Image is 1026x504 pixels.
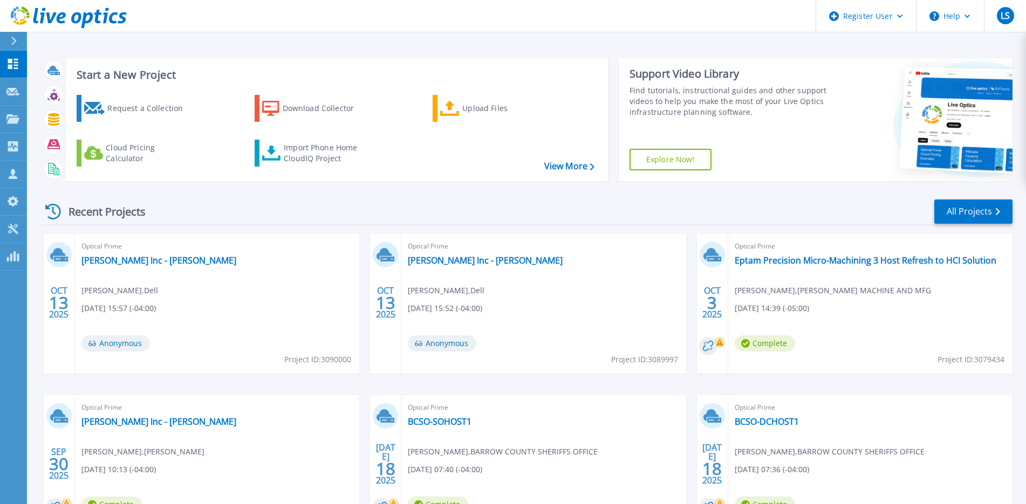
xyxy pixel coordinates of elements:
[107,98,194,119] div: Request a Collection
[81,302,156,314] span: [DATE] 15:57 (-04:00)
[408,285,484,296] span: [PERSON_NAME] , Dell
[735,446,925,458] span: [PERSON_NAME] , BARROW COUNTY SHERIFFS OFFICE
[81,402,353,413] span: Optical Prime
[284,142,368,164] div: Import Phone Home CloudIQ Project
[735,416,799,427] a: BCSO-DCHOST1
[376,298,395,307] span: 13
[81,464,156,475] span: [DATE] 10:13 (-04:00)
[284,354,351,365] span: Project ID: 3090000
[49,459,69,468] span: 30
[702,283,722,322] div: OCT 2025
[81,335,150,351] span: Anonymous
[408,335,476,351] span: Anonymous
[375,283,396,322] div: OCT 2025
[433,95,553,122] a: Upload Files
[49,444,69,484] div: SEP 2025
[735,402,1006,413] span: Optical Prime
[81,285,158,296] span: [PERSON_NAME] , Dell
[408,446,598,458] span: [PERSON_NAME] , BARROW COUNTY SHERIFFS OFFICE
[106,142,192,164] div: Cloud Pricing Calculator
[735,285,931,296] span: [PERSON_NAME] , [PERSON_NAME] MACHINE AND MFG
[1001,11,1010,20] span: LS
[544,161,594,171] a: View More
[735,335,795,351] span: Complete
[77,140,197,167] a: Cloud Pricing Calculator
[408,240,679,252] span: Optical Prime
[735,302,809,314] span: [DATE] 14:39 (-05:00)
[735,255,996,266] a: Eptam Precision Micro-Machining 3 Host Refresh to HCI Solution
[934,199,1013,224] a: All Projects
[255,95,375,122] a: Download Collector
[938,354,1004,365] span: Project ID: 3079434
[707,298,717,307] span: 3
[702,444,722,484] div: [DATE] 2025
[81,255,236,266] a: [PERSON_NAME] Inc - [PERSON_NAME]
[462,98,549,119] div: Upload Files
[77,69,594,81] h3: Start a New Project
[630,149,712,170] a: Explore Now!
[77,95,197,122] a: Request a Collection
[630,85,830,118] div: Find tutorials, instructional guides and other support videos to help you make the most of your L...
[408,302,482,314] span: [DATE] 15:52 (-04:00)
[376,464,395,473] span: 18
[408,402,679,413] span: Optical Prime
[49,283,69,322] div: OCT 2025
[42,198,160,225] div: Recent Projects
[81,416,236,427] a: [PERSON_NAME] Inc - [PERSON_NAME]
[49,298,69,307] span: 13
[81,446,204,458] span: [PERSON_NAME] , [PERSON_NAME]
[375,444,396,484] div: [DATE] 2025
[611,354,678,365] span: Project ID: 3089997
[408,255,563,266] a: [PERSON_NAME] Inc - [PERSON_NAME]
[630,67,830,81] div: Support Video Library
[735,464,809,475] span: [DATE] 07:36 (-04:00)
[81,240,353,252] span: Optical Prime
[735,240,1006,252] span: Optical Prime
[408,464,482,475] span: [DATE] 07:40 (-04:00)
[702,464,722,473] span: 18
[408,416,471,427] a: BCSO-SOHOST1
[283,98,369,119] div: Download Collector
